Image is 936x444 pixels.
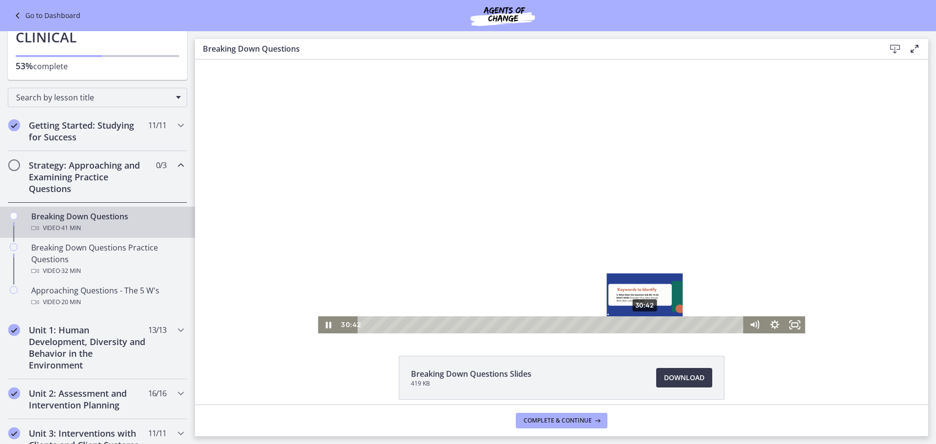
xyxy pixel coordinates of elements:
[524,417,592,425] span: Complete & continue
[8,324,20,336] i: Completed
[8,88,187,107] div: Search by lesson title
[8,427,20,439] i: Completed
[156,159,166,171] span: 0 / 3
[590,257,610,274] button: Fullscreen
[569,257,590,274] button: Show settings menu
[411,368,531,380] span: Breaking Down Questions Slides
[148,324,166,336] span: 13 / 13
[29,159,148,194] h2: Strategy: Approaching and Examining Practice Questions
[203,43,870,55] h3: Breaking Down Questions
[29,387,148,411] h2: Unit 2: Assessment and Intervention Planning
[31,211,183,234] div: Breaking Down Questions
[31,296,183,308] div: Video
[31,242,183,277] div: Breaking Down Questions Practice Questions
[444,4,561,27] img: Agents of Change
[516,413,607,428] button: Complete & continue
[60,265,81,277] span: · 32 min
[148,427,166,439] span: 11 / 11
[549,257,570,274] button: Mute
[12,10,80,21] a: Go to Dashboard
[29,324,148,371] h2: Unit 1: Human Development, Diversity and Behavior in the Environment
[16,92,171,103] span: Search by lesson title
[8,387,20,399] i: Completed
[195,59,928,333] iframe: To enrich screen reader interactions, please activate Accessibility in Grammarly extension settings
[664,372,704,384] span: Download
[16,60,179,72] p: complete
[16,60,33,72] span: 53%
[656,368,712,387] a: Download
[411,380,531,387] span: 419 KB
[148,119,166,131] span: 11 / 11
[60,222,81,234] span: · 41 min
[31,285,183,308] div: Approaching Questions - The 5 W's
[148,387,166,399] span: 16 / 16
[31,222,183,234] div: Video
[29,119,148,143] h2: Getting Started: Studying for Success
[31,265,183,277] div: Video
[8,119,20,131] i: Completed
[60,296,81,308] span: · 20 min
